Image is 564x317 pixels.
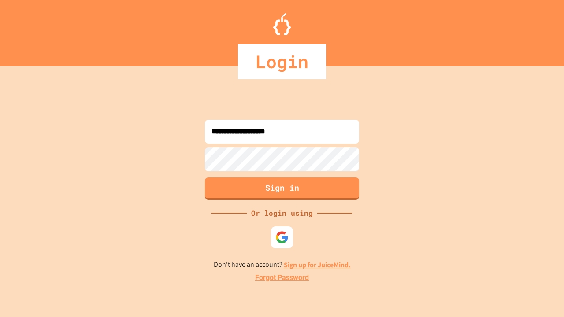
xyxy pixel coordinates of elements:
p: Don't have an account? [214,259,351,270]
a: Sign up for JuiceMind. [284,260,351,269]
button: Sign in [205,177,359,200]
div: Login [238,44,326,79]
img: google-icon.svg [275,231,289,244]
div: Or login using [247,208,317,218]
a: Forgot Password [255,273,309,283]
img: Logo.svg [273,13,291,35]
